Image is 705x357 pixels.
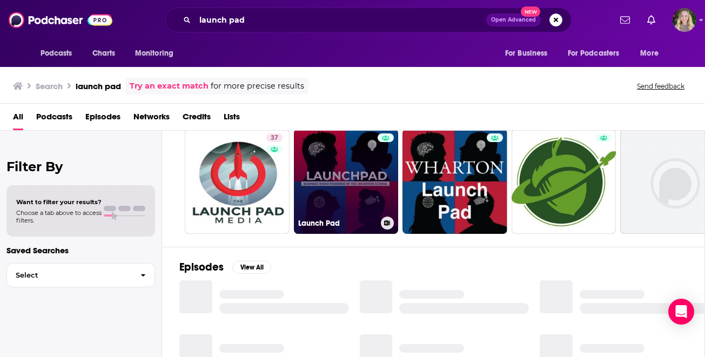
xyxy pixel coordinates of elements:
a: Networks [133,108,170,130]
button: open menu [633,43,672,64]
a: All [13,108,23,130]
input: Search podcasts, credits, & more... [195,11,486,29]
h2: Filter By [6,159,155,174]
button: Send feedback [634,82,688,91]
span: Monitoring [135,46,173,61]
span: More [640,46,659,61]
a: Podcasts [36,108,72,130]
span: 37 [271,133,278,144]
button: Select [6,263,155,287]
button: open menu [127,43,187,64]
h2: Episodes [179,260,224,274]
button: open menu [498,43,561,64]
a: Show notifications dropdown [616,11,634,29]
button: Show profile menu [673,8,696,32]
button: Open AdvancedNew [486,14,541,26]
a: Episodes [85,108,120,130]
a: Charts [85,43,122,64]
img: User Profile [673,8,696,32]
a: Show notifications dropdown [643,11,660,29]
span: New [521,6,540,17]
span: For Business [505,46,548,61]
button: View All [232,261,271,274]
button: open menu [33,43,86,64]
span: For Podcasters [568,46,620,61]
h3: Launch Pad [298,219,377,228]
a: 37 [266,133,283,142]
button: open menu [561,43,635,64]
a: Try an exact match [130,80,209,92]
span: Want to filter your results? [16,198,102,206]
span: Select [7,272,132,279]
span: Charts [92,46,116,61]
a: Launch Pad [294,129,399,234]
span: for more precise results [211,80,304,92]
img: Podchaser - Follow, Share and Rate Podcasts [9,10,112,30]
p: Saved Searches [6,245,155,255]
h3: launch pad [76,81,121,91]
h3: Search [36,81,63,91]
span: Open Advanced [491,17,536,23]
span: Podcasts [41,46,72,61]
a: Credits [183,108,211,130]
a: EpisodesView All [179,260,271,274]
a: Lists [224,108,240,130]
div: Open Intercom Messenger [668,299,694,325]
a: 37 [185,129,290,234]
span: Choose a tab above to access filters. [16,209,102,224]
span: Logged in as lauren19365 [673,8,696,32]
div: Search podcasts, credits, & more... [165,8,572,32]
